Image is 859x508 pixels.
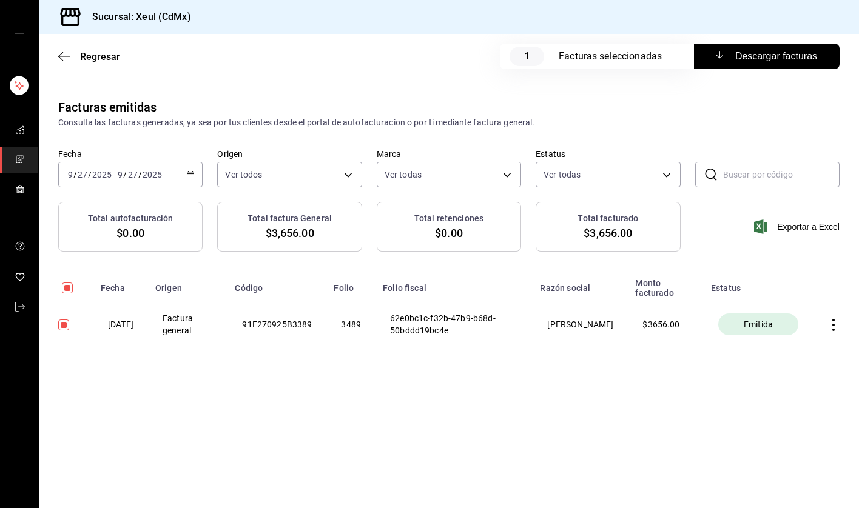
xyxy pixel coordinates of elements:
[377,150,521,158] label: Marca
[578,212,638,225] h3: Total facturado
[148,271,227,298] th: Origen
[376,271,533,298] th: Folio fiscal
[510,47,544,66] span: 1
[73,170,77,179] span: /
[376,298,533,351] th: 62e0bc1c-f32b-47b9-b68d-50bddd19bc4e
[92,170,112,179] input: ----
[533,271,628,298] th: Razón social
[148,298,227,351] th: Factura general
[217,150,362,158] label: Origen
[225,169,262,181] span: Ver todos
[83,10,191,24] h3: Sucursal: Xeul (CdMx)
[93,271,148,298] th: Fecha
[326,271,376,298] th: Folio
[694,44,840,69] button: Descargar facturas
[77,170,88,179] input: --
[58,51,120,62] button: Regresar
[536,150,680,158] label: Estatus
[326,298,376,351] th: 3489
[227,271,326,298] th: Código
[266,225,314,241] span: $3,656.00
[584,225,632,241] span: $3,656.00
[117,170,123,179] input: --
[67,170,73,179] input: --
[138,170,142,179] span: /
[739,318,778,330] span: Emitida
[58,116,840,129] div: Consulta las facturas generadas, ya sea por tus clientes desde el portal de autofacturacion o por...
[15,32,24,41] button: open drawer
[248,212,332,225] h3: Total factura General
[58,150,203,158] label: Fecha
[88,212,173,225] h3: Total autofacturación
[113,170,116,179] span: -
[716,49,817,64] span: Descargar facturas
[127,170,138,179] input: --
[414,212,483,225] h3: Total retenciones
[628,271,704,298] th: Monto facturado
[756,219,840,234] button: Exportar a Excel
[123,170,127,179] span: /
[628,298,704,351] th: $ 3656.00
[93,298,148,351] th: [DATE]
[80,51,120,62] span: Regresar
[142,170,163,179] input: ----
[116,225,144,241] span: $0.00
[704,271,813,298] th: Estatus
[88,170,92,179] span: /
[58,98,157,116] div: Facturas emitidas
[544,169,581,181] span: Ver todas
[435,225,463,241] span: $0.00
[723,162,840,187] input: Buscar por código
[227,298,326,351] th: 91F270925B3389
[385,169,422,181] span: Ver todas
[533,298,628,351] th: [PERSON_NAME]
[559,49,670,64] div: Facturas seleccionadas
